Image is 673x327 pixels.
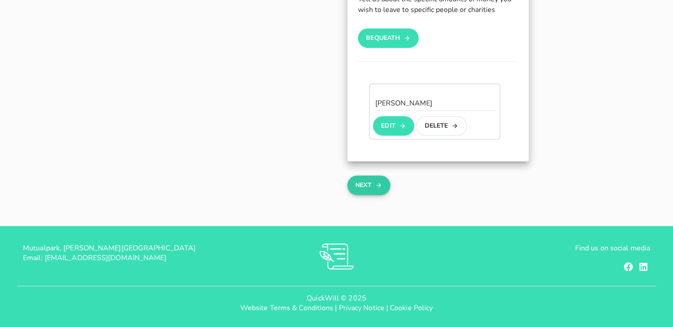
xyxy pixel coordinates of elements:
a: Website Terms & Conditions [240,303,334,313]
a: Privacy Notice [338,303,384,313]
span: | [335,303,337,313]
button: Bequeath [358,28,419,48]
button: Delete [416,116,467,136]
p: Find us on social media [441,243,650,253]
span: | [386,303,388,313]
img: RVs0sauIwKhMoGR03FLGkjXSOVwkZRnQsltkF0QxpTsornXsmh1o7vbL94pqF3d8sZvAAAAAElFTkSuQmCC [319,243,354,269]
span: Email: [EMAIL_ADDRESS][DOMAIN_NAME] [23,253,167,263]
span: Mutualpark, [PERSON_NAME][GEOGRAPHIC_DATA] [23,243,196,253]
span: [PERSON_NAME] [375,98,432,108]
button: Next [347,175,390,195]
button: Edit [373,116,414,136]
p: QuickWill © 2025 [7,293,666,303]
a: Cookie Policy [390,303,433,313]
